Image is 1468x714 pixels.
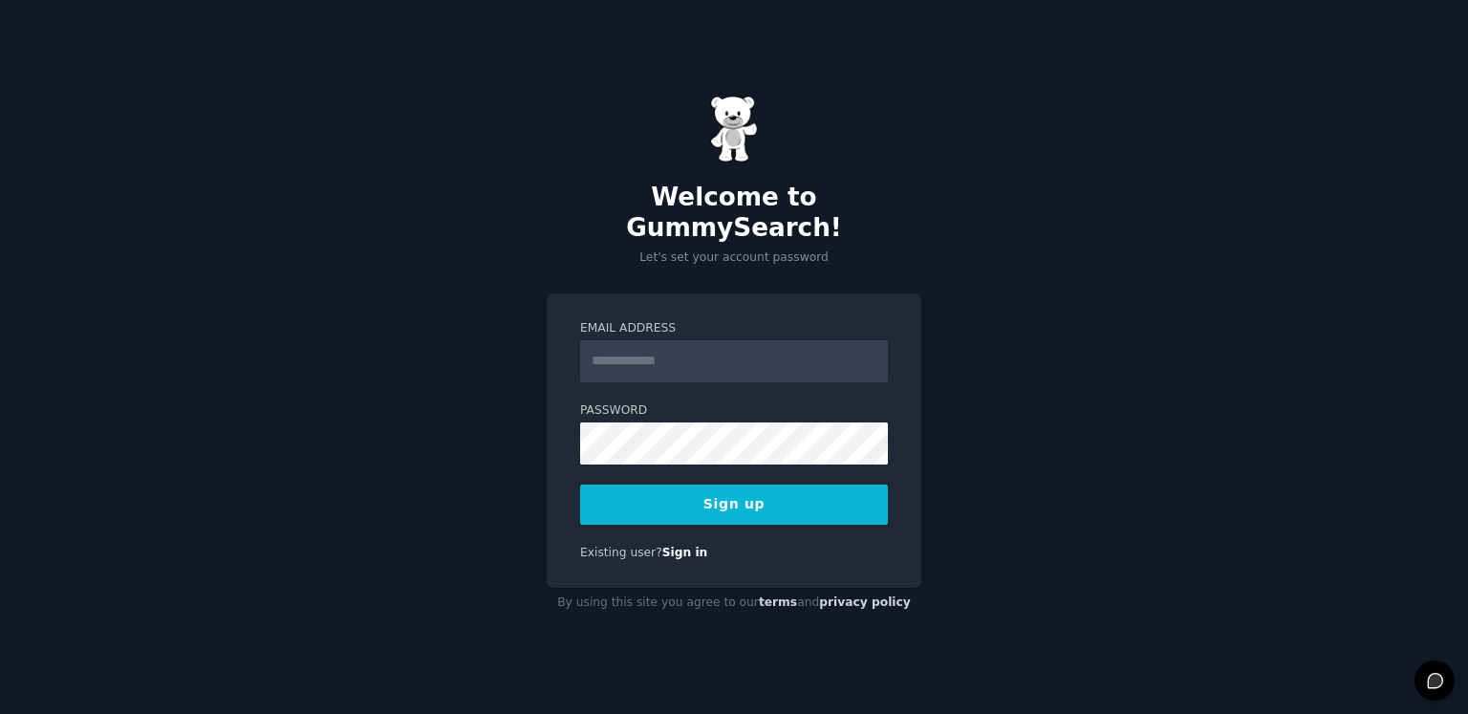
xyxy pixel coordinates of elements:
[580,546,662,559] span: Existing user?
[759,595,797,609] a: terms
[547,588,921,618] div: By using this site you agree to our and
[662,546,708,559] a: Sign in
[580,320,888,337] label: Email Address
[710,96,758,162] img: Gummy Bear
[580,485,888,525] button: Sign up
[580,402,888,420] label: Password
[547,183,921,243] h2: Welcome to GummySearch!
[819,595,911,609] a: privacy policy
[547,249,921,267] p: Let's set your account password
